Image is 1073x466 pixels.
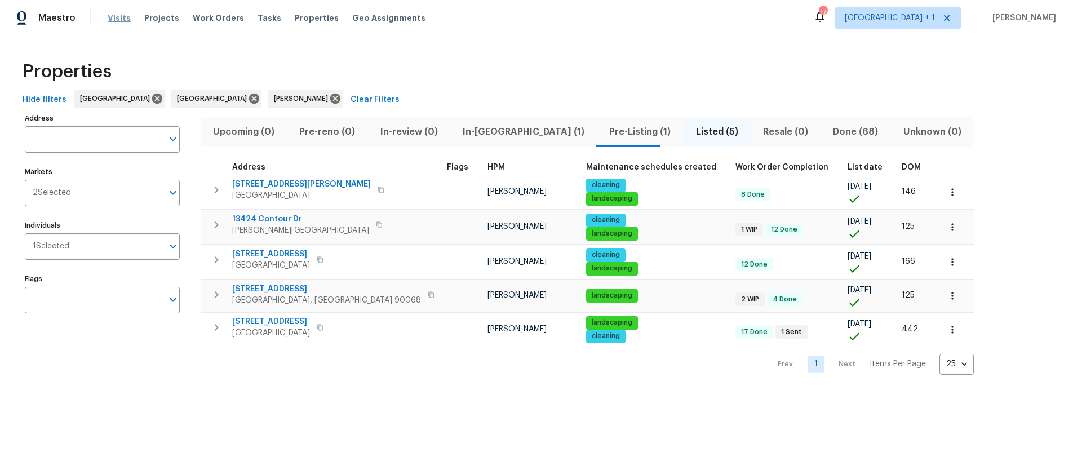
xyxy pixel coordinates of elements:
[274,93,332,104] span: [PERSON_NAME]
[232,163,265,171] span: Address
[768,295,801,304] span: 4 Done
[25,276,180,282] label: Flags
[165,131,181,147] button: Open
[74,90,165,108] div: [GEOGRAPHIC_DATA]
[346,90,404,110] button: Clear Filters
[587,331,624,341] span: cleaning
[766,225,802,234] span: 12 Done
[232,190,371,201] span: [GEOGRAPHIC_DATA]
[80,93,154,104] span: [GEOGRAPHIC_DATA]
[819,7,827,18] div: 17
[902,325,918,333] span: 442
[144,12,179,24] span: Projects
[25,168,180,175] label: Markets
[25,222,180,229] label: Individuals
[988,12,1056,24] span: [PERSON_NAME]
[587,250,624,260] span: cleaning
[848,218,871,225] span: [DATE]
[487,223,547,230] span: [PERSON_NAME]
[23,66,112,77] span: Properties
[232,316,310,327] span: [STREET_ADDRESS]
[587,194,637,203] span: landscaping
[735,163,828,171] span: Work Order Completion
[232,295,421,306] span: [GEOGRAPHIC_DATA], [GEOGRAPHIC_DATA] 90068
[902,163,921,171] span: DOM
[902,291,915,299] span: 125
[232,225,369,236] span: [PERSON_NAME][GEOGRAPHIC_DATA]
[232,214,369,225] span: 13424 Contour Dr
[902,258,915,265] span: 166
[193,12,244,24] span: Work Orders
[845,12,935,24] span: [GEOGRAPHIC_DATA] + 1
[165,292,181,308] button: Open
[294,124,361,140] span: Pre-reno (0)
[777,327,806,337] span: 1 Sent
[737,225,762,234] span: 1 WIP
[258,14,281,22] span: Tasks
[587,180,624,190] span: cleaning
[457,124,590,140] span: In-[GEOGRAPHIC_DATA] (1)
[33,242,69,251] span: 1 Selected
[587,215,624,225] span: cleaning
[165,185,181,201] button: Open
[587,318,637,327] span: landscaping
[295,12,339,24] span: Properties
[352,12,425,24] span: Geo Assignments
[848,163,883,171] span: List date
[587,229,637,238] span: landscaping
[232,327,310,339] span: [GEOGRAPHIC_DATA]
[902,223,915,230] span: 125
[487,188,547,196] span: [PERSON_NAME]
[808,356,824,373] a: Goto page 1
[232,179,371,190] span: [STREET_ADDRESS][PERSON_NAME]
[848,320,871,328] span: [DATE]
[18,90,71,110] button: Hide filters
[351,93,400,107] span: Clear Filters
[737,190,769,199] span: 8 Done
[848,252,871,260] span: [DATE]
[232,248,310,260] span: [STREET_ADDRESS]
[232,260,310,271] span: [GEOGRAPHIC_DATA]
[848,286,871,294] span: [DATE]
[33,188,71,198] span: 2 Selected
[487,325,547,333] span: [PERSON_NAME]
[737,327,772,337] span: 17 Done
[177,93,251,104] span: [GEOGRAPHIC_DATA]
[604,124,676,140] span: Pre-Listing (1)
[375,124,444,140] span: In-review (0)
[737,295,764,304] span: 2 WIP
[108,12,131,24] span: Visits
[587,291,637,300] span: landscaping
[827,124,884,140] span: Done (68)
[268,90,343,108] div: [PERSON_NAME]
[587,264,637,273] span: landscaping
[171,90,261,108] div: [GEOGRAPHIC_DATA]
[487,291,547,299] span: [PERSON_NAME]
[767,354,974,375] nav: Pagination Navigation
[898,124,967,140] span: Unknown (0)
[870,358,926,370] p: Items Per Page
[902,188,916,196] span: 146
[38,12,76,24] span: Maestro
[690,124,744,140] span: Listed (5)
[165,238,181,254] button: Open
[586,163,716,171] span: Maintenance schedules created
[23,93,66,107] span: Hide filters
[848,183,871,190] span: [DATE]
[447,163,468,171] span: Flags
[487,163,505,171] span: HPM
[737,260,772,269] span: 12 Done
[232,283,421,295] span: [STREET_ADDRESS]
[487,258,547,265] span: [PERSON_NAME]
[207,124,280,140] span: Upcoming (0)
[25,115,180,122] label: Address
[757,124,814,140] span: Resale (0)
[939,349,974,379] div: 25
